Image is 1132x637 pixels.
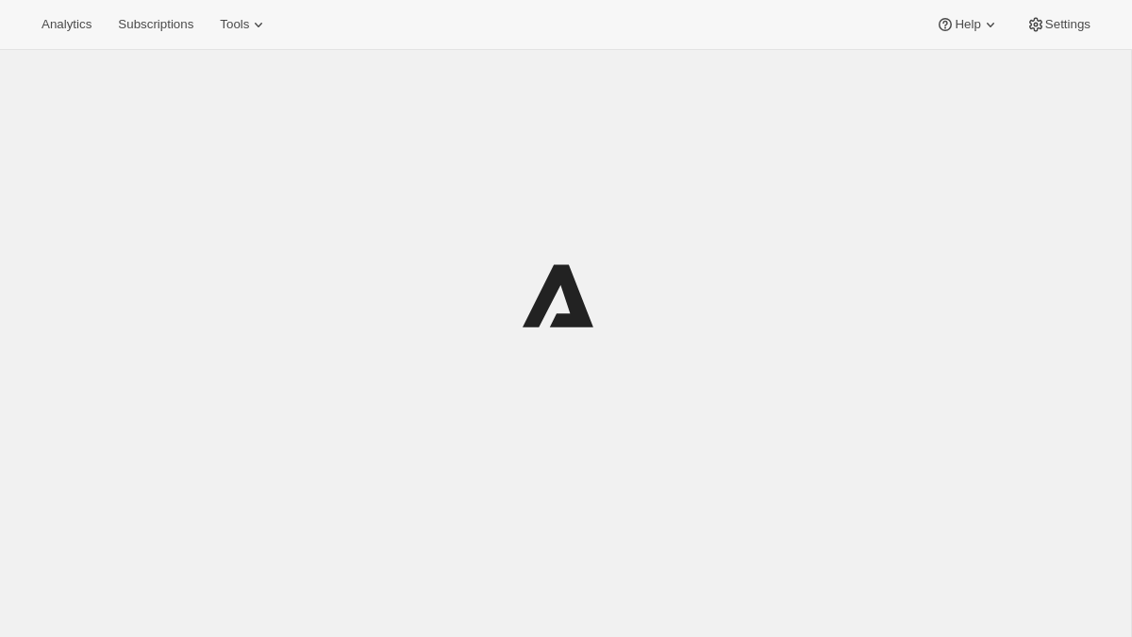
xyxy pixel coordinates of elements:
[30,11,103,38] button: Analytics
[1015,11,1102,38] button: Settings
[955,17,980,32] span: Help
[924,11,1010,38] button: Help
[1045,17,1090,32] span: Settings
[208,11,279,38] button: Tools
[220,17,249,32] span: Tools
[42,17,92,32] span: Analytics
[118,17,193,32] span: Subscriptions
[107,11,205,38] button: Subscriptions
